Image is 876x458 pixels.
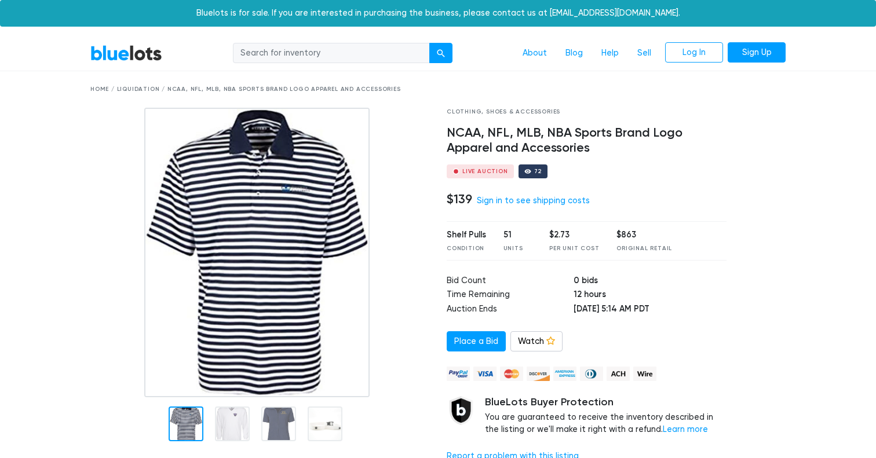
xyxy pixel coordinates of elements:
[628,42,660,64] a: Sell
[503,229,532,241] div: 51
[90,85,786,94] div: Home / Liquidation / NCAA, NFL, MLB, NBA Sports Brand Logo Apparel and Accessories
[665,42,723,63] a: Log In
[447,396,476,425] img: buyer_protection_shield-3b65640a83011c7d3ede35a8e5a80bfdfaa6a97447f0071c1475b91a4b0b3d01.png
[574,288,726,303] td: 12 hours
[447,288,574,303] td: Time Remaining
[616,244,672,253] div: Original Retail
[447,108,727,116] div: Clothing, Shoes & Accessories
[549,244,599,253] div: Per Unit Cost
[728,42,786,63] a: Sign Up
[447,192,472,207] h4: $139
[513,42,556,64] a: About
[447,303,574,317] td: Auction Ends
[534,168,542,174] div: 72
[447,274,574,289] td: Bid Count
[500,367,523,381] img: mastercard-42073d1d8d11d6635de4c079ffdb20a4f30a903dc55d1612383a1b395dd17f39.png
[485,396,727,436] div: You are guaranteed to receive the inventory described in the listing or we'll make it right with ...
[485,396,727,409] h5: BlueLots Buyer Protection
[447,367,470,381] img: paypal_credit-80455e56f6e1299e8d57f40c0dcee7b8cd4ae79b9eccbfc37e2480457ba36de9.png
[473,367,497,381] img: visa-79caf175f036a155110d1892330093d4c38f53c55c9ec9e2c3a54a56571784bb.png
[90,45,162,61] a: BlueLots
[233,43,430,64] input: Search for inventory
[503,244,532,253] div: Units
[144,108,370,397] img: 028fc9ca-614f-4219-a34d-fe0cfdc5e07e-1675476477.jpg
[607,367,630,381] img: ach-b7992fed28a4f97f893c574229be66187b9afb3f1a8d16a4691d3d3140a8ab00.png
[447,126,727,156] h4: NCAA, NFL, MLB, NBA Sports Brand Logo Apparel and Accessories
[527,367,550,381] img: discover-82be18ecfda2d062aad2762c1ca80e2d36a4073d45c9e0ffae68cd515fbd3d32.png
[574,303,726,317] td: [DATE] 5:14 AM PDT
[574,274,726,289] td: 0 bids
[462,168,508,174] div: Live Auction
[510,331,563,352] a: Watch
[549,229,599,241] div: $2.73
[556,42,592,64] a: Blog
[447,244,486,253] div: Condition
[447,331,506,352] a: Place a Bid
[616,229,672,241] div: $863
[580,367,603,381] img: diners_club-c48f30131b33b1bb0e5d0e2dbd43a8bea4cb12cb2961413e2f4250e06c020426.png
[477,196,590,206] a: Sign in to see shipping costs
[553,367,576,381] img: american_express-ae2a9f97a040b4b41f6397f7637041a5861d5f99d0716c09922aba4e24c8547d.png
[447,229,486,241] div: Shelf Pulls
[663,424,708,434] a: Learn more
[633,367,656,381] img: wire-908396882fe19aaaffefbd8e17b12f2f29708bd78693273c0e28e3a24408487f.png
[592,42,628,64] a: Help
